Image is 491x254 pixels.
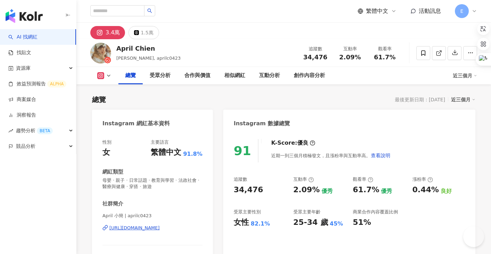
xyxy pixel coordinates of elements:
[302,45,328,52] div: 追蹤數
[293,185,320,195] div: 2.09%
[451,95,475,104] div: 近三個月
[16,123,53,138] span: 趨勢分析
[125,71,136,80] div: 總覽
[102,147,110,158] div: 女
[102,213,202,219] span: April 小簡 | aprilc0423
[234,120,290,127] div: Instagram 數據總覽
[8,128,13,133] span: rise
[297,139,308,147] div: 優良
[102,139,111,145] div: 性別
[184,71,210,80] div: 合作與價值
[234,185,263,195] div: 34,476
[337,45,363,52] div: 互動率
[353,185,379,195] div: 61.7%
[8,96,36,103] a: 商案媒合
[8,49,31,56] a: 找貼文
[234,209,261,215] div: 受眾主要性別
[453,70,477,81] div: 近三個月
[37,127,53,134] div: BETA
[251,220,270,228] div: 82.1%
[102,177,202,190] span: 母嬰 · 親子 · 日常話題 · 教育與學習 · 法政社會 · 醫療與健康 · 穿搭 · 旅遊
[8,112,36,119] a: 洞察報告
[371,149,391,162] button: 查看說明
[6,9,43,23] img: logo
[8,81,66,87] a: 效益預測報告ALPHA
[293,217,328,228] div: 25-34 歲
[90,26,125,39] button: 3.4萬
[294,71,325,80] div: 創作內容分析
[234,144,251,158] div: 91
[150,71,170,80] div: 受眾分析
[381,187,392,195] div: 優秀
[339,54,361,61] span: 2.09%
[419,8,441,14] span: 活動訊息
[271,149,391,162] div: 近期一到三個月積極發文，且漲粉率與互動率高。
[116,56,181,61] span: [PERSON_NAME], aprilc0423
[151,147,181,158] div: 繁體中文
[151,139,169,145] div: 主要語言
[102,168,123,176] div: 網紅類型
[141,28,153,37] div: 1.5萬
[92,95,106,104] div: 總覽
[374,54,396,61] span: 61.7%
[16,138,35,154] span: 競品分析
[395,97,445,102] div: 最後更新日期：[DATE]
[102,225,202,231] a: [URL][DOMAIN_NAME]
[8,34,38,41] a: searchAI 找網紅
[303,53,327,61] span: 34,476
[90,43,111,63] img: KOL Avatar
[330,220,343,228] div: 45%
[102,200,123,208] div: 社群簡介
[353,217,371,228] div: 51%
[183,150,202,158] span: 91.8%
[441,187,452,195] div: 良好
[460,7,464,15] span: E
[413,185,439,195] div: 0.44%
[128,26,159,39] button: 1.5萬
[322,187,333,195] div: 優秀
[366,7,388,15] span: 繁體中文
[16,60,31,76] span: 資源庫
[234,217,249,228] div: 女性
[234,176,247,183] div: 追蹤數
[109,225,160,231] div: [URL][DOMAIN_NAME]
[353,209,398,215] div: 商業合作內容覆蓋比例
[372,45,398,52] div: 觀看率
[371,153,390,158] span: 查看說明
[116,44,181,53] div: April Chien
[293,176,314,183] div: 互動率
[271,139,315,147] div: K-Score :
[353,176,373,183] div: 觀看率
[224,71,245,80] div: 相似網紅
[293,209,321,215] div: 受眾主要年齡
[259,71,280,80] div: 互動分析
[147,8,152,13] span: search
[463,226,484,247] iframe: Help Scout Beacon - Open
[102,120,170,127] div: Instagram 網紅基本資料
[106,28,120,37] div: 3.4萬
[413,176,433,183] div: 漲粉率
